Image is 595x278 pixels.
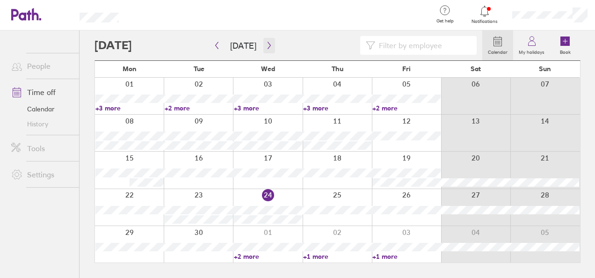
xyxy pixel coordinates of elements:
a: My holidays [513,30,550,60]
a: Time off [4,83,79,102]
span: Wed [261,65,275,73]
span: Get help [430,18,460,24]
span: Tue [194,65,204,73]
a: Calendar [482,30,513,60]
button: [DATE] [223,38,264,53]
a: +2 more [165,104,233,112]
a: Settings [4,165,79,184]
a: People [4,57,79,75]
a: +1 more [303,252,371,261]
a: +3 more [234,104,302,112]
span: Sat [471,65,481,73]
a: History [4,117,79,132]
span: Fri [402,65,411,73]
a: Notifications [470,5,500,24]
a: Tools [4,139,79,158]
span: Thu [332,65,343,73]
a: +3 more [95,104,164,112]
a: +1 more [372,252,441,261]
a: +3 more [303,104,371,112]
input: Filter by employee [375,37,471,54]
label: Book [554,47,576,55]
a: +2 more [234,252,302,261]
label: My holidays [513,47,550,55]
span: Sun [539,65,551,73]
a: +2 more [372,104,441,112]
span: Notifications [470,19,500,24]
a: Book [550,30,580,60]
a: Calendar [4,102,79,117]
span: Mon [123,65,137,73]
label: Calendar [482,47,513,55]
